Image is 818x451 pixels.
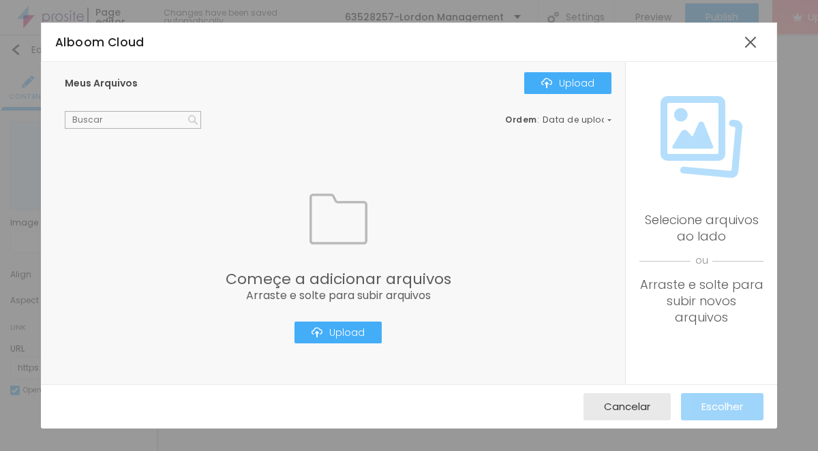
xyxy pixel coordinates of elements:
[505,114,537,125] span: Ordem
[701,401,743,412] span: Escolher
[639,245,763,277] span: ou
[294,322,382,343] button: IconeUpload
[505,116,611,124] div: :
[65,111,201,129] input: Buscar
[681,393,763,420] button: Escolher
[661,96,742,178] img: Icone
[639,212,763,326] div: Selecione arquivos ao lado Arraste e solte para subir novos arquivos
[584,393,671,420] button: Cancelar
[604,401,650,412] span: Cancelar
[541,78,594,89] div: Upload
[226,290,451,301] span: Arraste e solte para subir arquivos
[65,76,138,90] span: Meus Arquivos
[312,327,365,338] div: Upload
[543,116,613,124] span: Data de upload
[541,78,552,89] img: Icone
[312,327,322,338] img: Icone
[188,115,198,125] img: Icone
[226,272,451,287] span: Começe a adicionar arquivos
[55,34,145,50] span: Alboom Cloud
[309,190,367,248] img: Icone
[524,72,611,94] button: IconeUpload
